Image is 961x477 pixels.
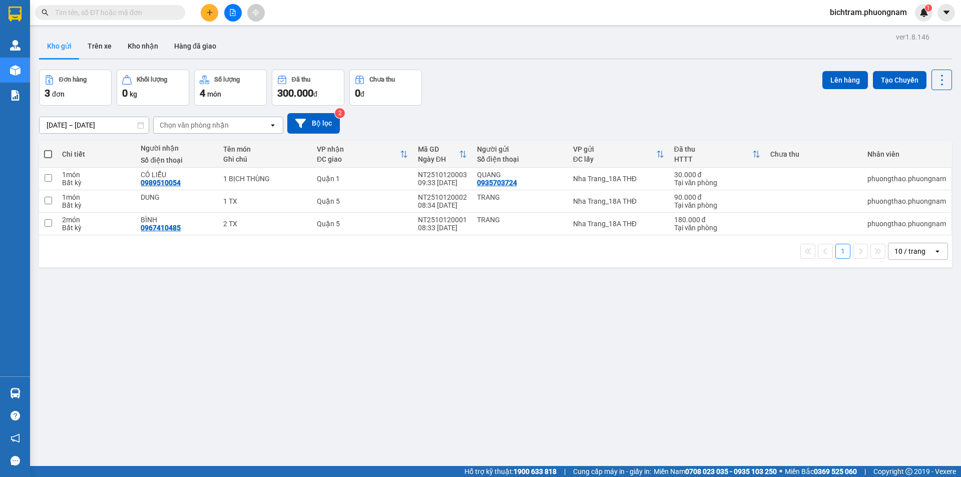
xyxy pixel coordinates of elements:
[477,171,563,179] div: QUANG
[355,87,360,99] span: 0
[224,4,242,22] button: file-add
[867,220,946,228] div: phuongthao.phuongnam
[11,433,20,443] span: notification
[568,141,669,168] th: Toggle SortBy
[200,87,205,99] span: 4
[669,141,765,168] th: Toggle SortBy
[418,216,467,224] div: NT2510120001
[867,150,946,158] div: Nhân viên
[141,216,213,224] div: BÌNH
[674,179,760,187] div: Tại văn phòng
[45,87,50,99] span: 3
[292,76,310,83] div: Đã thu
[206,9,213,16] span: plus
[11,456,20,465] span: message
[864,466,866,477] span: |
[418,201,467,209] div: 08:34 [DATE]
[160,120,229,130] div: Chọn văn phòng nhận
[905,468,912,475] span: copyright
[873,71,926,89] button: Tạo Chuyến
[252,9,259,16] span: aim
[573,145,656,153] div: VP gửi
[62,150,131,158] div: Chi tiết
[141,224,181,232] div: 0967410485
[194,70,267,106] button: Số lượng4món
[418,224,467,232] div: 08:33 [DATE]
[269,121,277,129] svg: open
[477,193,563,201] div: TRANG
[11,411,20,420] span: question-circle
[894,246,925,256] div: 10 / trang
[674,145,752,153] div: Đã thu
[223,155,307,163] div: Ghi chú
[247,4,265,22] button: aim
[573,197,664,205] div: Nha Trang_18A THĐ
[317,155,400,163] div: ĐC giao
[287,113,340,134] button: Bộ lọc
[925,5,932,12] sup: 1
[349,70,422,106] button: Chưa thu0đ
[317,197,408,205] div: Quận 5
[369,76,395,83] div: Chưa thu
[867,175,946,183] div: phuongthao.phuongnam
[814,467,857,475] strong: 0369 525 060
[62,216,131,224] div: 2 món
[55,7,173,18] input: Tìm tên, số ĐT hoặc mã đơn
[201,4,218,22] button: plus
[10,90,21,101] img: solution-icon
[39,34,80,58] button: Kho gửi
[214,76,240,83] div: Số lượng
[477,155,563,163] div: Số điện thoại
[166,34,224,58] button: Hàng đã giao
[317,220,408,228] div: Quận 5
[573,466,651,477] span: Cung cấp máy in - giấy in:
[10,65,21,76] img: warehouse-icon
[62,179,131,187] div: Bất kỳ
[514,467,557,475] strong: 1900 633 818
[785,466,857,477] span: Miền Bắc
[10,388,21,398] img: warehouse-icon
[141,144,213,152] div: Người nhận
[942,8,951,17] span: caret-down
[313,90,317,98] span: đ
[59,76,87,83] div: Đơn hàng
[229,9,236,16] span: file-add
[9,7,22,22] img: logo-vxr
[122,87,128,99] span: 0
[937,4,955,22] button: caret-down
[896,32,929,43] div: ver 1.8.146
[418,145,459,153] div: Mã GD
[477,179,517,187] div: 0935703724
[223,197,307,205] div: 1 TX
[141,179,181,187] div: 0989510054
[223,220,307,228] div: 2 TX
[564,466,566,477] span: |
[418,179,467,187] div: 09:33 [DATE]
[62,193,131,201] div: 1 món
[418,193,467,201] div: NT2510120002
[779,469,782,473] span: ⚪️
[933,247,941,255] svg: open
[62,201,131,209] div: Bất kỳ
[822,71,868,89] button: Lên hàng
[141,193,213,201] div: DUNG
[674,155,752,163] div: HTTT
[464,466,557,477] span: Hỗ trợ kỹ thuật:
[141,156,213,164] div: Số điện thoại
[919,8,928,17] img: icon-new-feature
[39,70,112,106] button: Đơn hàng3đơn
[418,171,467,179] div: NT2510120003
[674,216,760,224] div: 180.000 đ
[117,70,189,106] button: Khối lượng0kg
[137,76,167,83] div: Khối lượng
[573,155,656,163] div: ĐC lấy
[141,171,213,179] div: CÔ LIỄU
[42,9,49,16] span: search
[130,90,137,98] span: kg
[418,155,459,163] div: Ngày ĐH
[40,117,149,133] input: Select a date range.
[317,145,400,153] div: VP nhận
[674,201,760,209] div: Tại văn phòng
[685,467,777,475] strong: 0708 023 035 - 0935 103 250
[770,150,857,158] div: Chưa thu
